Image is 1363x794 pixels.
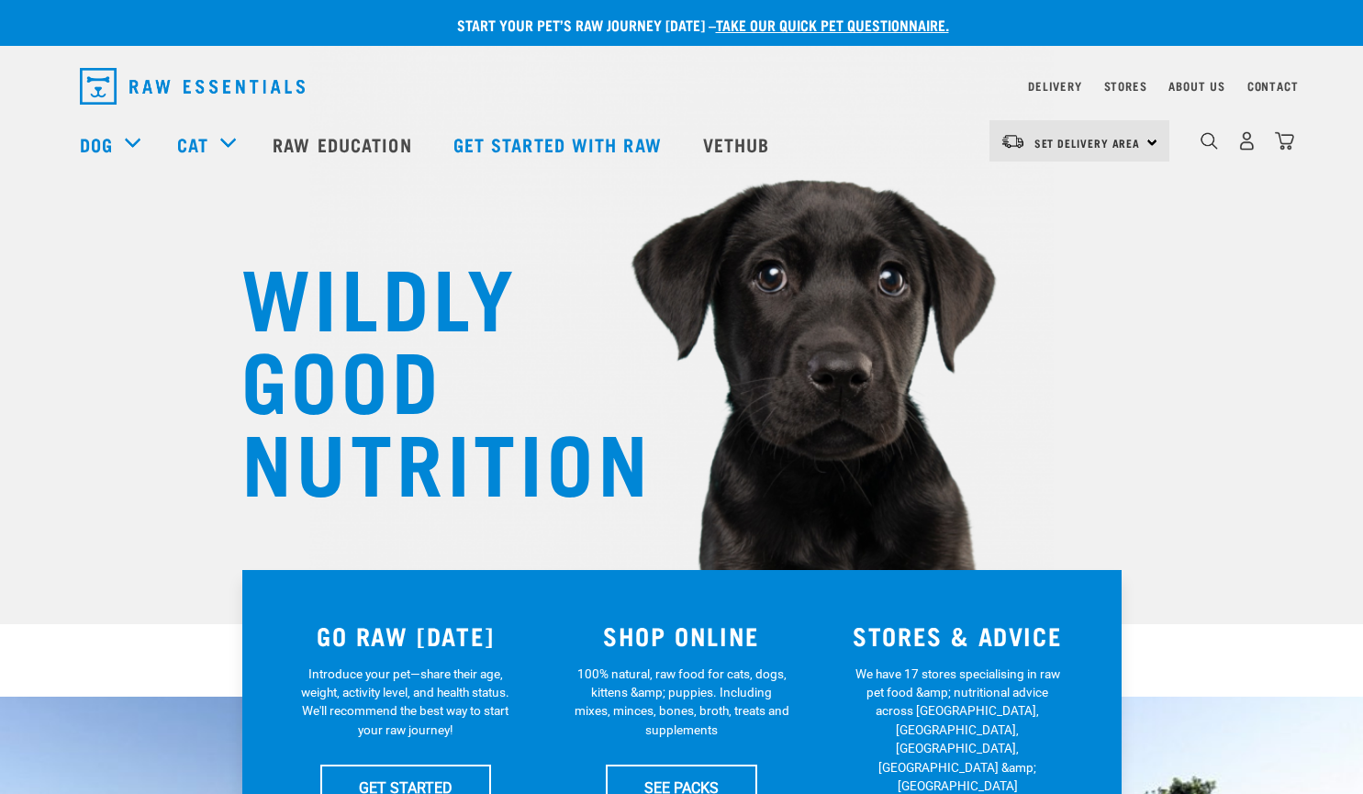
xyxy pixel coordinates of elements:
nav: dropdown navigation [65,61,1299,112]
h3: GO RAW [DATE] [279,621,533,650]
a: Contact [1247,83,1299,89]
img: Raw Essentials Logo [80,68,305,105]
a: Dog [80,130,113,158]
p: 100% natural, raw food for cats, dogs, kittens &amp; puppies. Including mixes, minces, bones, bro... [574,665,789,740]
h3: STORES & ADVICE [831,621,1085,650]
a: Raw Education [254,107,434,181]
p: Introduce your pet—share their age, weight, activity level, and health status. We'll recommend th... [297,665,513,740]
a: Vethub [685,107,793,181]
img: home-icon-1@2x.png [1201,132,1218,150]
a: Cat [177,130,208,158]
h3: SHOP ONLINE [554,621,809,650]
a: take our quick pet questionnaire. [716,20,949,28]
a: Stores [1104,83,1147,89]
a: Get started with Raw [435,107,685,181]
a: About Us [1168,83,1224,89]
h1: WILDLY GOOD NUTRITION [241,252,609,500]
a: Delivery [1028,83,1081,89]
img: home-icon@2x.png [1275,131,1294,151]
img: user.png [1237,131,1257,151]
img: van-moving.png [1000,133,1025,150]
span: Set Delivery Area [1034,140,1141,146]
